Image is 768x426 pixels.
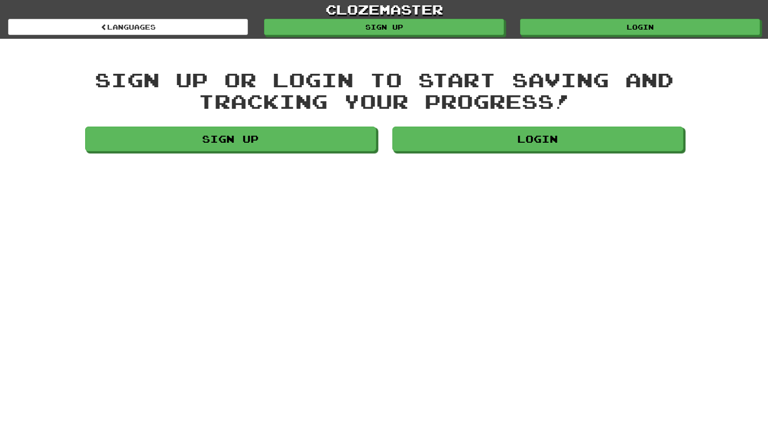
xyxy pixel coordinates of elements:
[85,127,376,151] a: Sign up
[392,127,683,151] a: Login
[264,19,504,35] a: Sign up
[8,19,248,35] a: Languages
[85,69,683,111] div: Sign up or login to start saving and tracking your progress!
[520,19,760,35] a: Login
